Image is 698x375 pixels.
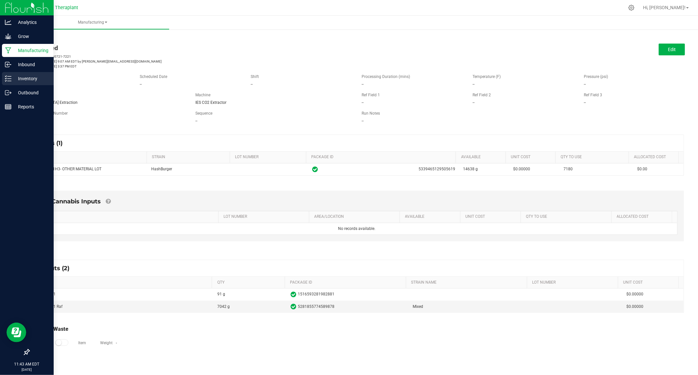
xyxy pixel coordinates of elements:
[5,33,11,40] inline-svg: Grow
[224,214,307,219] a: LOT NUMBERSortable
[532,280,616,285] a: LOT NUMBERSortable
[42,214,216,219] a: ITEMSortable
[475,167,478,171] span: g
[5,103,11,110] inline-svg: Reports
[5,75,11,82] inline-svg: Inventory
[152,155,227,160] a: STRAINSortable
[36,198,101,205] span: Non-Cannabis Inputs
[627,5,635,11] div: Manage settings
[626,291,680,297] span: $0.00000
[409,301,531,312] td: Mixed
[659,44,685,55] button: Edit
[290,280,403,285] a: PACKAGE IDSortable
[195,93,210,97] span: Machine
[362,119,364,123] span: --
[362,93,380,97] span: Ref Field 1
[29,54,352,59] p: MP-20250811130721-7221
[11,61,51,68] p: Inbound
[106,198,111,205] a: Add Non-Cannabis items that were also consumed in the run (e.g. gloves and packaging); Also add N...
[291,303,296,310] span: In Sync
[7,323,26,342] iframe: Resource center
[195,111,212,116] span: Sequence
[195,119,197,123] span: --
[5,61,11,68] inline-svg: Inbound
[35,280,209,285] a: ITEMSortable
[298,304,334,310] span: 5281855774589878
[291,291,296,298] span: In Sync
[217,280,282,285] a: QTYSortable
[511,155,553,160] a: Unit CostSortable
[312,165,318,173] span: In Sync
[29,64,352,69] p: [DATE] 3:37 PM EDT
[473,82,475,86] span: --
[362,111,380,116] span: Run Notes
[3,361,51,367] p: 11:43 AM EDT
[140,82,142,86] span: --
[29,44,352,52] div: Completed
[461,155,503,160] a: AVAILABLESortable
[251,74,259,79] span: Shift
[637,167,647,171] span: $0.00
[465,214,518,219] a: Unit CostSortable
[362,82,364,86] span: --
[30,301,213,312] td: CI25-044-T1 Raf
[5,19,11,26] inline-svg: Analytics
[362,100,364,105] span: --
[35,155,144,160] a: ITEMSortable
[30,325,684,333] div: Total Run Waste
[312,155,454,160] a: PACKAGE IDSortable
[668,47,676,52] span: Edit
[584,82,586,86] span: --
[29,59,352,64] p: [DATE] 9:07 AM EDT by [PERSON_NAME][EMAIL_ADDRESS][DOMAIN_NAME]
[5,89,11,96] inline-svg: Outbound
[643,5,686,10] span: Hi, [PERSON_NAME]!
[11,89,51,97] p: Outbound
[584,100,586,105] span: --
[78,340,86,346] label: Item
[564,167,573,171] span: 7180
[617,214,670,219] a: Allocated CostSortable
[463,167,474,171] span: 14638
[11,75,51,83] p: Inventory
[251,82,253,86] span: --
[11,103,51,111] p: Reports
[11,18,51,26] p: Analytics
[362,74,410,79] span: Processing Duration (mins)
[195,100,226,105] span: IES CO2 Extractor
[55,5,79,10] span: Theraplant
[35,265,76,272] span: Outputs (2)
[30,289,213,301] td: CI25-044-T1
[116,341,117,345] span: -
[473,100,475,105] span: --
[37,223,677,234] td: No records available.
[217,291,225,297] span: 91 g
[419,166,455,172] span: 5339465129505619
[151,167,172,171] span: HashBurger
[584,74,608,79] span: Pressure (psi)
[526,214,609,219] a: QTY TO USESortable
[626,304,680,310] span: $0.00000
[5,47,11,54] inline-svg: Manufacturing
[411,280,525,285] a: STRAIN NAMESortable
[584,93,602,97] span: Ref Field 3
[473,74,501,79] span: Temperature (F)
[405,214,458,219] a: AVAILABLESortable
[16,16,169,29] a: Manufacturing
[11,32,51,40] p: Grow
[217,304,230,310] span: 7042 g
[11,47,51,54] p: Manufacturing
[3,367,51,372] p: [DATE]
[314,214,397,219] a: AREA/LOCATIONSortable
[473,93,491,97] span: Ref Field 2
[298,291,334,297] span: 1516593281982881
[623,280,676,285] a: Unit CostSortable
[513,167,530,171] span: $0.00000
[561,155,626,160] a: QTY TO USESortable
[16,20,169,25] span: Manufacturing
[634,155,676,160] a: Allocated CostSortable
[235,155,304,160] a: LOT NUMBERSortable
[140,74,167,79] span: Scheduled Date
[100,340,113,346] label: Weight
[34,167,101,171] span: HSB-25-FR1H3- OTHER MATERIAL LOT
